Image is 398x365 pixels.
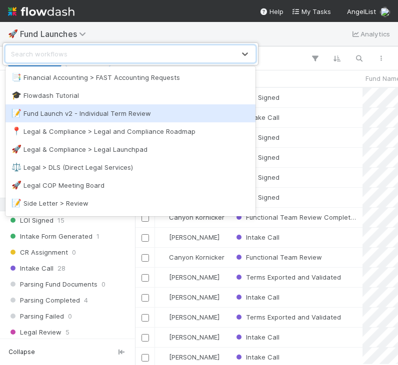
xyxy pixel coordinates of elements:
div: Flowdash Tutorial [11,90,249,100]
div: Legal & Compliance > Legal Launchpad [11,144,249,154]
div: Fund Launch v2 - Individual Term Review [11,108,249,118]
span: 📑 [11,73,21,81]
div: Search workflows [11,49,67,59]
span: 🚀 [11,181,21,189]
div: Legal > DLS (Direct Legal Services) [11,162,249,172]
span: ⚖️ [11,163,21,171]
span: 📍 [11,127,21,135]
div: Side Letter > Review [11,198,249,208]
div: Financial Accounting > FAST Accounting Requests [11,72,249,82]
span: 📝 [11,109,21,117]
span: 🎓 [11,91,21,99]
span: 📝 [11,199,21,207]
span: 🚀 [11,145,21,153]
div: Legal & Compliance > Legal and Compliance Roadmap [11,126,249,136]
div: Legal COP Meeting Board [11,180,249,190]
